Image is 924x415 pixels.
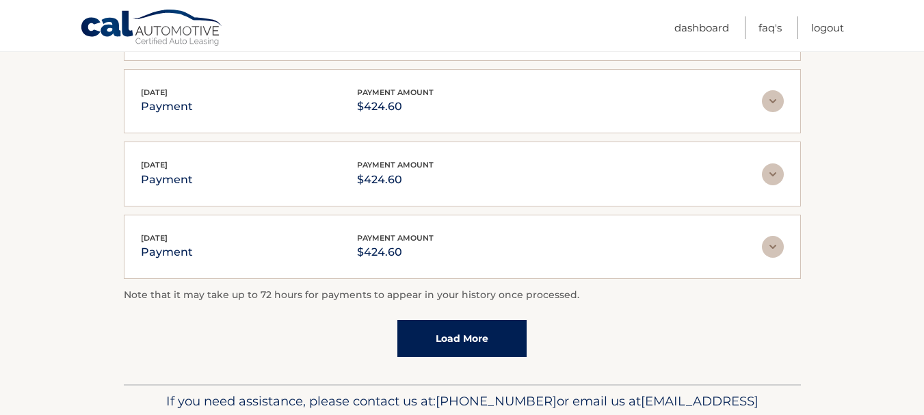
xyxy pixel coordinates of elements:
p: payment [141,170,193,189]
span: payment amount [357,88,434,97]
a: Load More [397,320,527,357]
a: Cal Automotive [80,9,224,49]
p: $424.60 [357,243,434,262]
a: FAQ's [758,16,782,39]
span: [DATE] [141,160,168,170]
span: payment amount [357,233,434,243]
img: accordion-rest.svg [762,236,784,258]
img: accordion-rest.svg [762,90,784,112]
p: $424.60 [357,170,434,189]
a: Dashboard [674,16,729,39]
span: payment amount [357,160,434,170]
p: Note that it may take up to 72 hours for payments to appear in your history once processed. [124,287,801,304]
p: $424.60 [357,97,434,116]
span: [PHONE_NUMBER] [436,393,557,409]
span: [DATE] [141,233,168,243]
span: [DATE] [141,88,168,97]
img: accordion-rest.svg [762,163,784,185]
p: payment [141,243,193,262]
a: Logout [811,16,844,39]
p: payment [141,97,193,116]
